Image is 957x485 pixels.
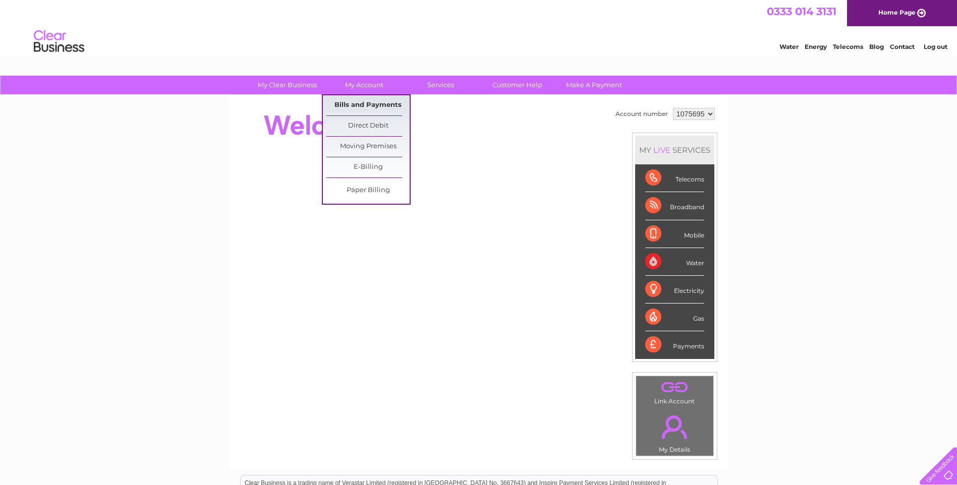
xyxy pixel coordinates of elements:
[326,137,410,157] a: Moving Premises
[636,407,714,456] td: My Details
[326,116,410,136] a: Direct Debit
[869,43,884,50] a: Blog
[241,6,717,49] div: Clear Business is a trading name of Verastar Limited (registered in [GEOGRAPHIC_DATA] No. 3667643...
[552,76,636,94] a: Make A Payment
[805,43,827,50] a: Energy
[833,43,863,50] a: Telecoms
[645,304,704,331] div: Gas
[476,76,559,94] a: Customer Help
[645,248,704,276] div: Water
[645,164,704,192] div: Telecoms
[779,43,799,50] a: Water
[636,376,714,407] td: Link Account
[924,43,947,50] a: Log out
[645,331,704,358] div: Payments
[326,180,410,201] a: Paper Billing
[246,76,329,94] a: My Clear Business
[890,43,915,50] a: Contact
[645,276,704,304] div: Electricity
[326,95,410,115] a: Bills and Payments
[651,145,672,155] div: LIVE
[645,192,704,220] div: Broadband
[399,76,482,94] a: Services
[322,76,406,94] a: My Account
[645,220,704,248] div: Mobile
[767,5,836,18] a: 0333 014 3131
[639,379,711,396] a: .
[326,157,410,177] a: E-Billing
[613,105,670,123] td: Account number
[635,136,714,164] div: MY SERVICES
[33,26,85,57] img: logo.png
[639,409,711,445] a: .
